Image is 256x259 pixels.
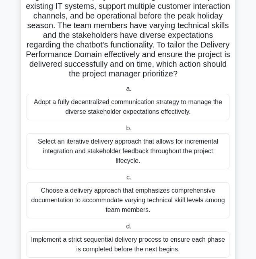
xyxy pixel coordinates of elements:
[126,223,132,230] span: d.
[27,133,229,169] div: Select an iterative delivery approach that allows for incremental integration and stakeholder fee...
[27,231,229,258] div: Implement a strict sequential delivery process to ensure each phase is completed before the next ...
[126,85,132,92] span: a.
[126,174,131,181] span: c.
[126,125,132,132] span: b.
[27,94,229,120] div: Adopt a fully decentralized communication strategy to manage the diverse stakeholder expectations...
[27,182,229,218] div: Choose a delivery approach that emphasizes comprehensive documentation to accommodate varying tec...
